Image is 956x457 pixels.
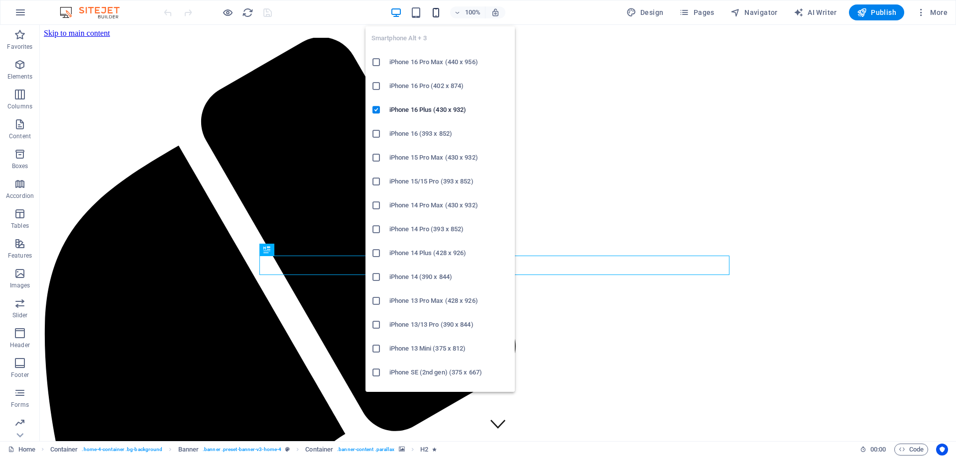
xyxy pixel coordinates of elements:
h6: iPhone 15/15 Pro (393 x 852) [389,176,509,187]
h6: iPhone 13/13 Pro (390 x 844) [389,319,509,331]
p: Tables [11,222,29,230]
p: Columns [7,102,32,110]
iframe: To enrich screen reader interactions, please activate Accessibility in Grammarly extension settings [40,25,956,441]
h6: Session time [860,444,886,456]
span: : [877,446,879,453]
p: Boxes [12,162,28,170]
span: . home-4-container .bg-background [82,444,162,456]
i: This element contains a background [399,447,405,452]
h6: iPhone 16 (393 x 852) [389,128,509,140]
h6: iPhone 16 Pro (402 x 874) [389,80,509,92]
p: Slider [12,311,28,319]
i: Element contains an animation [432,447,437,452]
button: Code [894,444,928,456]
h6: iPhone 14 Plus (428 x 926) [389,247,509,259]
button: More [912,4,952,20]
p: Elements [7,73,33,81]
h6: iPhone 14 Pro (393 x 852) [389,223,509,235]
nav: breadcrumb [50,444,437,456]
button: Usercentrics [936,444,948,456]
span: Click to select. Double-click to edit [420,444,428,456]
span: . banner .preset-banner-v3-home-4 [203,444,281,456]
span: Click to select. Double-click to edit [50,444,78,456]
p: Favorites [7,43,32,51]
span: Code [899,444,924,456]
h6: iPhone 14 (390 x 844) [389,271,509,283]
span: More [916,7,948,17]
p: Images [10,281,30,289]
h6: iPhone 16 Plus (430 x 932) [389,104,509,116]
p: Footer [11,371,29,379]
p: Content [9,132,31,140]
span: Click to select. Double-click to edit [178,444,199,456]
span: . banner-content .parallax [337,444,394,456]
p: Accordion [6,192,34,200]
h6: iPhone 13 Pro Max (428 x 926) [389,295,509,307]
span: 00 00 [870,444,886,456]
p: Header [10,341,30,349]
h6: iPhone 16 Pro Max (440 x 956) [389,56,509,68]
h6: iPhone 14 Pro Max (430 x 932) [389,199,509,211]
h6: iPhone 15 Pro Max (430 x 932) [389,152,509,164]
h6: iPhone SE (2nd gen) (375 x 667) [389,366,509,378]
p: Features [8,252,32,260]
span: Click to select. Double-click to edit [305,444,333,456]
h6: iPhone 13 Mini (375 x 812) [389,343,509,355]
i: This element is a customizable preset [285,447,290,452]
h6: Galaxy S22/S23/S24 Ultra (384 x 824) [389,390,509,402]
a: Click to cancel selection. Double-click to open Pages [8,444,35,456]
p: Forms [11,401,29,409]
